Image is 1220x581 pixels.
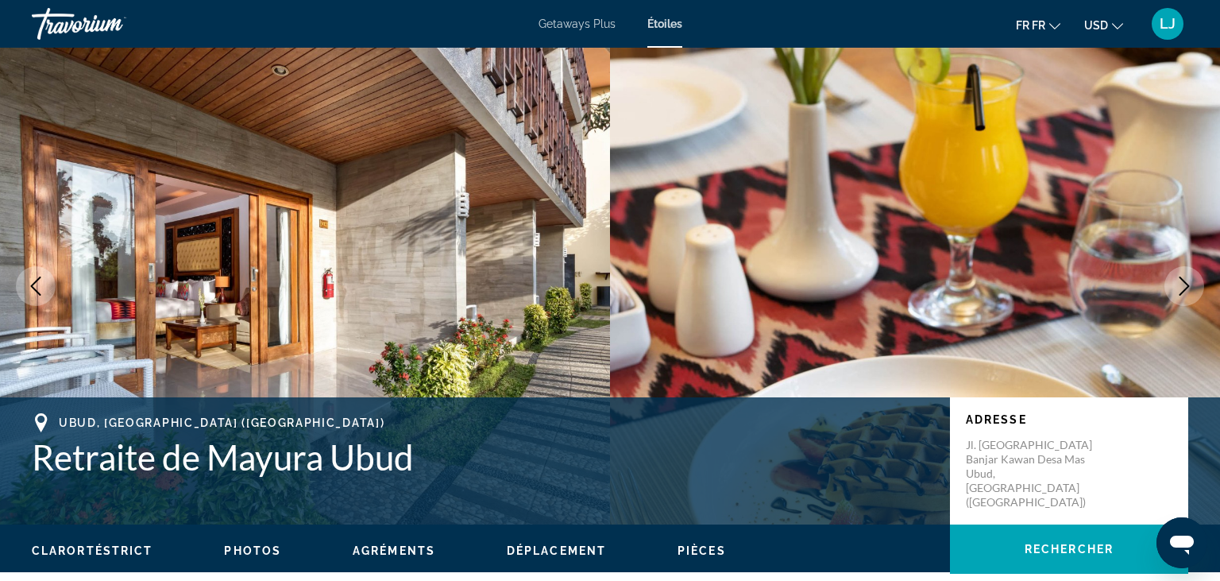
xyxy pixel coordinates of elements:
span: Pièces [678,544,726,557]
button: Pièces [678,544,726,558]
a: Étoiles [647,17,682,30]
a: Travorium [32,3,191,45]
p: Jl. [GEOGRAPHIC_DATA] Banjar Kawan Desa Mas Ubud, [GEOGRAPHIC_DATA] ([GEOGRAPHIC_DATA]) [966,438,1093,509]
span: LJ [1160,16,1176,32]
span: Photos [224,544,281,557]
span: fr fr [1016,19,1045,32]
button: Clarortéstrict [32,544,152,558]
iframe: Bouton de lancement de la fenêtre de messagerie [1156,517,1207,568]
span: Ubud, [GEOGRAPHIC_DATA] ([GEOGRAPHIC_DATA]) [59,416,384,429]
span: Agréments [353,544,435,557]
button: Rechercher [950,525,1188,574]
button: Agréments [353,544,435,558]
button: Image précédente [16,266,56,306]
button: Image suivante [1164,266,1204,306]
h1: Retraite de Mayura Ubud [32,436,934,478]
button: Changement de monnaie [1084,14,1123,37]
button: Menu utilisateur [1147,7,1188,41]
button: Déplacement [507,544,606,558]
button: Photos [224,544,281,558]
a: Getaways Plus [539,17,616,30]
button: Changer de langue [1016,14,1060,37]
span: Clarortéstrict [32,544,152,557]
span: USD [1084,19,1108,32]
span: Déplacement [507,544,606,557]
p: Adresse [966,413,1172,426]
span: Rechercher [1025,543,1114,556]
